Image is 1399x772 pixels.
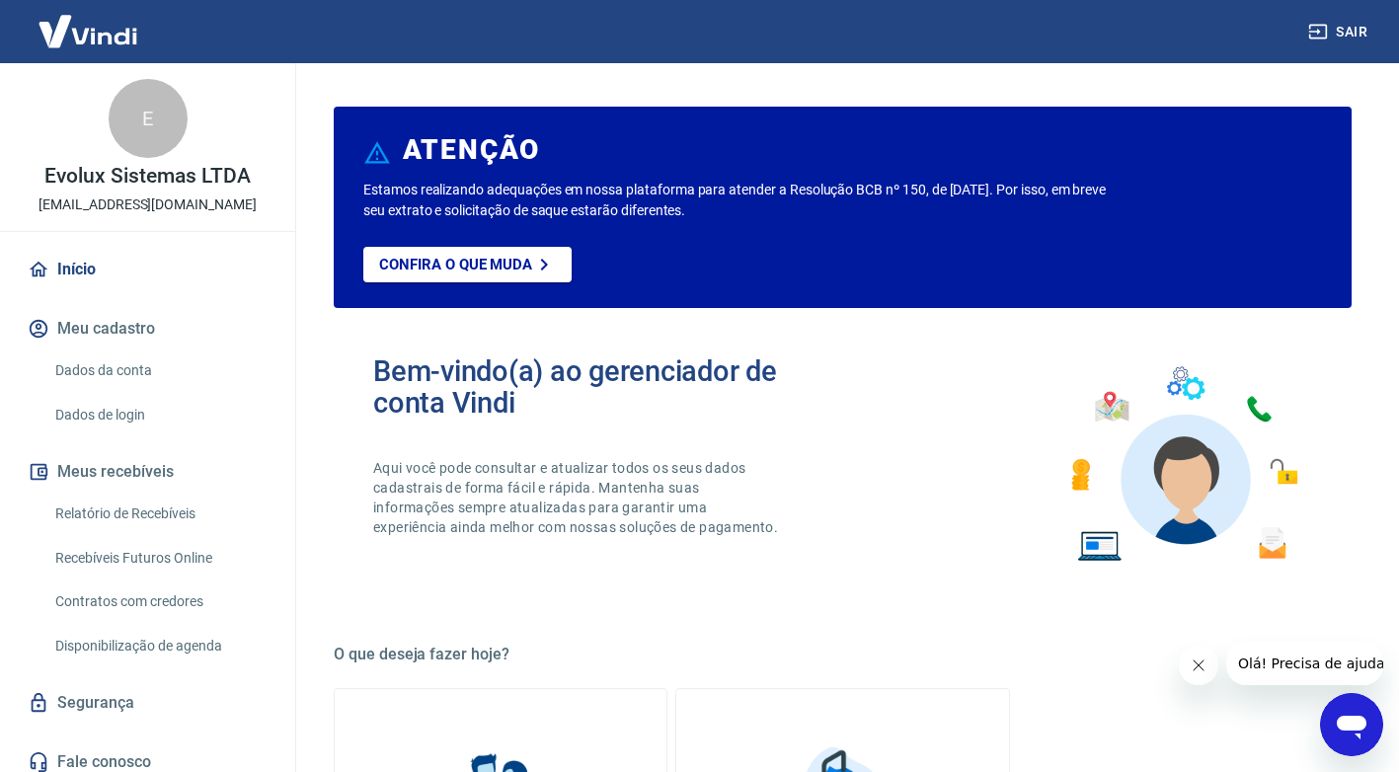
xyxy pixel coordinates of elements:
a: Confira o que muda [363,247,572,282]
span: Olá! Precisa de ajuda? [12,14,166,30]
iframe: Fechar mensagem [1179,646,1218,685]
button: Meu cadastro [24,307,272,350]
p: Aqui você pode consultar e atualizar todos os seus dados cadastrais de forma fácil e rápida. Mant... [373,458,782,537]
iframe: Botão para abrir a janela de mensagens [1320,693,1383,756]
img: Vindi [24,1,152,61]
img: Imagem de um avatar masculino com diversos icones exemplificando as funcionalidades do gerenciado... [1053,355,1312,574]
a: Recebíveis Futuros Online [47,538,272,579]
button: Sair [1304,14,1375,50]
p: Estamos realizando adequações em nossa plataforma para atender a Resolução BCB nº 150, de [DATE].... [363,180,1130,221]
a: Dados da conta [47,350,272,391]
h2: Bem-vindo(a) ao gerenciador de conta Vindi [373,355,843,419]
p: Confira o que muda [379,256,532,273]
a: Segurança [24,681,272,725]
a: Dados de login [47,395,272,435]
iframe: Mensagem da empresa [1226,642,1383,685]
h5: O que deseja fazer hoje? [334,645,1352,664]
a: Relatório de Recebíveis [47,494,272,534]
div: E [109,79,188,158]
h6: ATENÇÃO [403,140,540,160]
button: Meus recebíveis [24,450,272,494]
a: Disponibilização de agenda [47,626,272,666]
p: [EMAIL_ADDRESS][DOMAIN_NAME] [39,194,257,215]
p: Evolux Sistemas LTDA [44,166,250,187]
a: Contratos com credores [47,581,272,622]
a: Início [24,248,272,291]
